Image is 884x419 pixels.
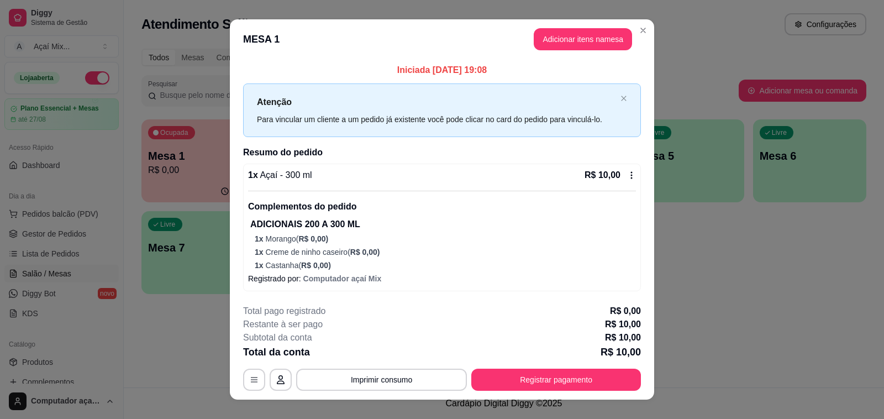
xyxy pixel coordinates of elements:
button: Close [634,22,652,39]
button: Registrar pagamento [471,369,641,391]
span: Açaí - 300 ml [258,170,312,180]
span: 1 x [255,261,265,270]
p: R$ 10,00 [601,344,641,360]
p: Morango ( [255,233,636,244]
span: 1 x [255,248,265,256]
p: Total pago registrado [243,305,325,318]
p: ADICIONAIS 200 A 300 ML [250,218,636,231]
p: Complementos do pedido [248,200,636,213]
span: R$ 0,00 ) [298,234,328,243]
p: R$ 0,00 [610,305,641,318]
button: close [620,95,627,102]
p: 1 x [248,169,312,182]
p: Creme de ninho caseiro ( [255,247,636,258]
p: Total da conta [243,344,310,360]
span: R$ 0,00 ) [301,261,331,270]
p: Iniciada [DATE] 19:08 [243,64,641,77]
p: R$ 10,00 [585,169,620,182]
h2: Resumo do pedido [243,146,641,159]
p: Castanha ( [255,260,636,271]
span: 1 x [255,234,265,243]
p: R$ 10,00 [605,331,641,344]
button: Imprimir consumo [296,369,467,391]
p: Registrado por: [248,273,636,284]
header: MESA 1 [230,19,654,59]
span: Computador açaí Mix [303,274,382,283]
div: Para vincular um cliente a um pedido já existente você pode clicar no card do pedido para vinculá... [257,113,616,125]
p: Atenção [257,95,616,109]
button: Adicionar itens namesa [534,28,632,50]
p: R$ 10,00 [605,318,641,331]
p: Restante à ser pago [243,318,323,331]
span: R$ 0,00 ) [350,248,380,256]
p: Subtotal da conta [243,331,312,344]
